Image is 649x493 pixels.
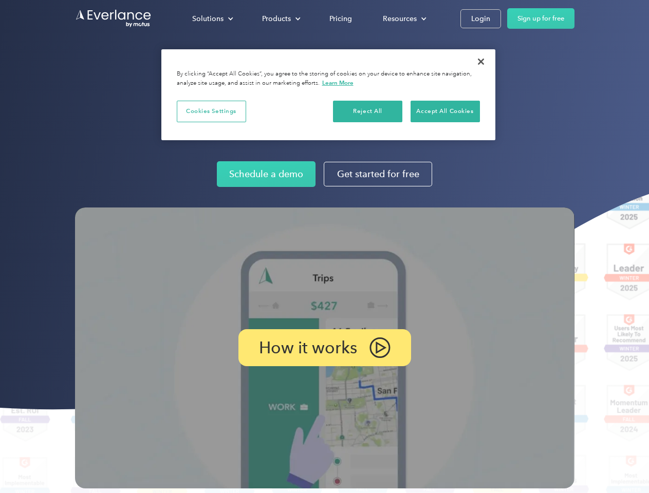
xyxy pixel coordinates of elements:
a: More information about your privacy, opens in a new tab [322,79,354,86]
div: Solutions [182,10,242,28]
div: Solutions [192,12,224,25]
div: By clicking “Accept All Cookies”, you agree to the storing of cookies on your device to enhance s... [177,70,480,88]
div: Products [252,10,309,28]
a: Go to homepage [75,9,152,28]
div: Privacy [161,49,495,140]
div: Resources [383,12,417,25]
p: How it works [259,342,357,354]
a: Sign up for free [507,8,574,29]
a: Login [460,9,501,28]
a: Schedule a demo [217,161,316,187]
input: Submit [76,61,127,83]
div: Cookie banner [161,49,495,140]
div: Pricing [329,12,352,25]
button: Accept All Cookies [411,101,480,122]
button: Close [470,50,492,73]
div: Products [262,12,291,25]
a: Get started for free [324,162,432,186]
a: Pricing [319,10,362,28]
div: Resources [373,10,435,28]
button: Reject All [333,101,402,122]
div: Login [471,12,490,25]
button: Cookies Settings [177,101,246,122]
